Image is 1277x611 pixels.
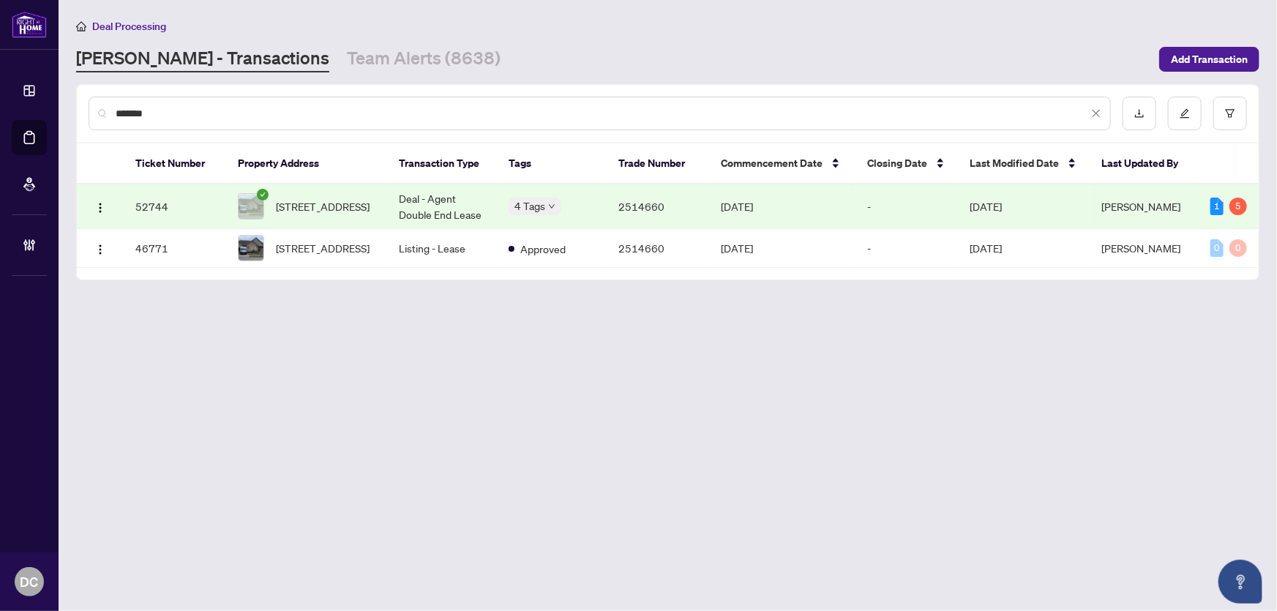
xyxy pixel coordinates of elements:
span: DC [20,571,39,592]
td: [DATE] [709,184,855,229]
div: 1 [1210,198,1224,215]
img: thumbnail-img [239,194,263,219]
td: Deal - Agent Double End Lease [387,184,497,229]
th: Transaction Type [387,143,497,184]
img: logo [12,11,47,38]
td: Listing - Lease [387,229,497,268]
span: Commencement Date [721,155,823,171]
span: Last Modified Date [970,155,1059,171]
td: 2514660 [607,184,709,229]
th: Property Address [226,143,387,184]
span: Approved [520,241,566,257]
button: filter [1213,97,1247,130]
div: 5 [1229,198,1247,215]
td: 52744 [124,184,226,229]
span: Add Transaction [1171,48,1248,71]
span: filter [1225,108,1235,119]
img: Logo [94,202,106,214]
span: down [548,203,555,210]
span: close [1091,108,1101,119]
div: 0 [1229,239,1247,257]
button: Logo [89,195,112,218]
th: Closing Date [855,143,958,184]
img: thumbnail-img [239,236,263,260]
button: Open asap [1218,560,1262,604]
button: Add Transaction [1159,47,1259,72]
a: Team Alerts (8638) [347,46,501,72]
span: [STREET_ADDRESS] [276,198,370,214]
button: Logo [89,236,112,260]
td: 2514660 [607,229,709,268]
th: Tags [497,143,607,184]
button: download [1123,97,1156,130]
span: [DATE] [970,200,1002,213]
th: Last Modified Date [958,143,1090,184]
th: Trade Number [607,143,709,184]
span: download [1134,108,1145,119]
span: [DATE] [970,241,1002,255]
span: home [76,21,86,31]
td: - [855,184,958,229]
span: edit [1180,108,1190,119]
td: 46771 [124,229,226,268]
span: check-circle [257,189,269,200]
td: [DATE] [709,229,855,268]
th: Commencement Date [709,143,855,184]
span: Closing Date [867,155,927,171]
td: - [855,229,958,268]
span: 4 Tags [514,198,545,214]
td: [PERSON_NAME] [1090,229,1199,268]
td: [PERSON_NAME] [1090,184,1199,229]
th: Ticket Number [124,143,226,184]
th: Last Updated By [1090,143,1199,184]
a: [PERSON_NAME] - Transactions [76,46,329,72]
img: Logo [94,244,106,255]
button: edit [1168,97,1202,130]
span: Deal Processing [92,20,166,33]
div: 0 [1210,239,1224,257]
span: [STREET_ADDRESS] [276,240,370,256]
